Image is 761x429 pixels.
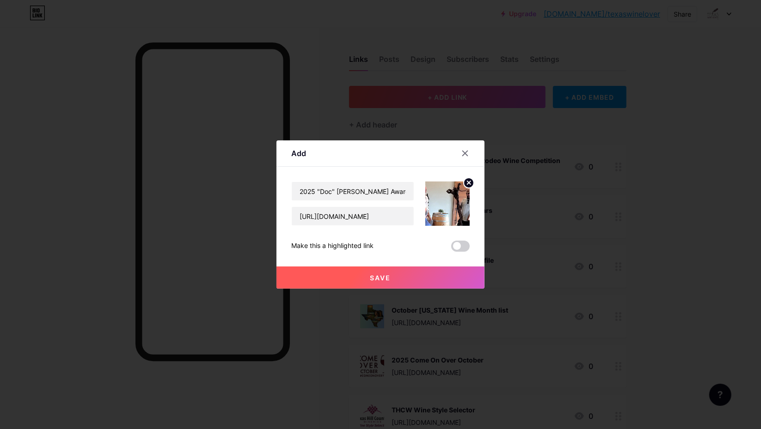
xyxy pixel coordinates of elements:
img: link_thumbnail [425,181,470,226]
span: Save [370,274,391,282]
input: Title [292,182,414,200]
button: Save [276,266,485,289]
div: Add [291,148,306,159]
input: URL [292,207,414,225]
div: Make this a highlighted link [291,241,374,252]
